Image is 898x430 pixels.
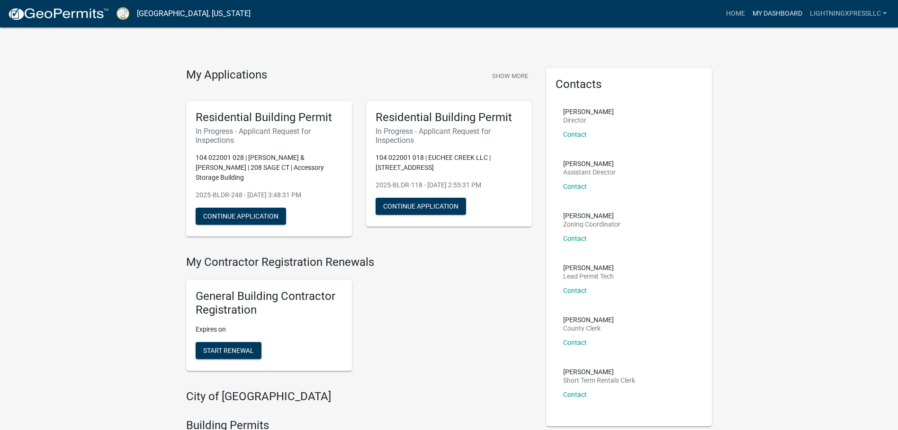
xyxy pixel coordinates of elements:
p: Zoning Coordinator [563,221,620,228]
p: [PERSON_NAME] [563,108,614,115]
p: [PERSON_NAME] [563,212,620,219]
h4: My Applications [186,68,267,82]
span: Start Renewal [203,347,254,354]
a: Contact [563,391,587,398]
h4: My Contractor Registration Renewals [186,255,532,269]
a: Home [722,5,749,23]
a: [GEOGRAPHIC_DATA], [US_STATE] [137,6,251,22]
img: Putnam County, Georgia [117,7,129,20]
button: Continue Application [376,198,466,215]
p: Assistant Director [563,169,616,176]
button: Continue Application [196,208,286,225]
p: Director [563,117,614,123]
h6: In Progress - Applicant Request for Inspections [376,127,522,145]
h5: Residential Building Permit [196,111,342,124]
wm-registration-list-section: My Contractor Registration Renewals [186,255,532,378]
h5: General Building Contractor Registration [196,290,342,317]
a: Contact [563,339,587,346]
h4: City of [GEOGRAPHIC_DATA] [186,390,532,404]
a: Contact [563,235,587,242]
p: Expires on [196,325,342,334]
p: 2025-BLDR-118 - [DATE] 2:55:31 PM [376,180,522,190]
a: Contact [563,183,587,190]
a: Contact [563,131,587,138]
p: 2025-BLDR-248 - [DATE] 3:48:31 PM [196,190,342,200]
p: Lead Permit Tech [563,273,614,280]
p: [PERSON_NAME] [563,264,614,271]
p: Short Term Rentals Clerk [563,377,635,384]
h5: Contacts [556,78,702,91]
p: [PERSON_NAME] [563,369,635,375]
p: County Clerk [563,325,614,332]
a: Lightningxpressllc [806,5,890,23]
button: Start Renewal [196,342,261,359]
h5: Residential Building Permit [376,111,522,124]
p: [PERSON_NAME] [563,160,616,167]
p: 104 022001 028 | [PERSON_NAME] & [PERSON_NAME] | 208 SAGE CT | Accessory Storage Building [196,153,342,183]
p: 104 022001 018 | EUCHEE CREEK LLC | [STREET_ADDRESS] [376,153,522,173]
p: [PERSON_NAME] [563,316,614,323]
a: My Dashboard [749,5,806,23]
h6: In Progress - Applicant Request for Inspections [196,127,342,145]
a: Contact [563,287,587,294]
button: Show More [488,68,532,84]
